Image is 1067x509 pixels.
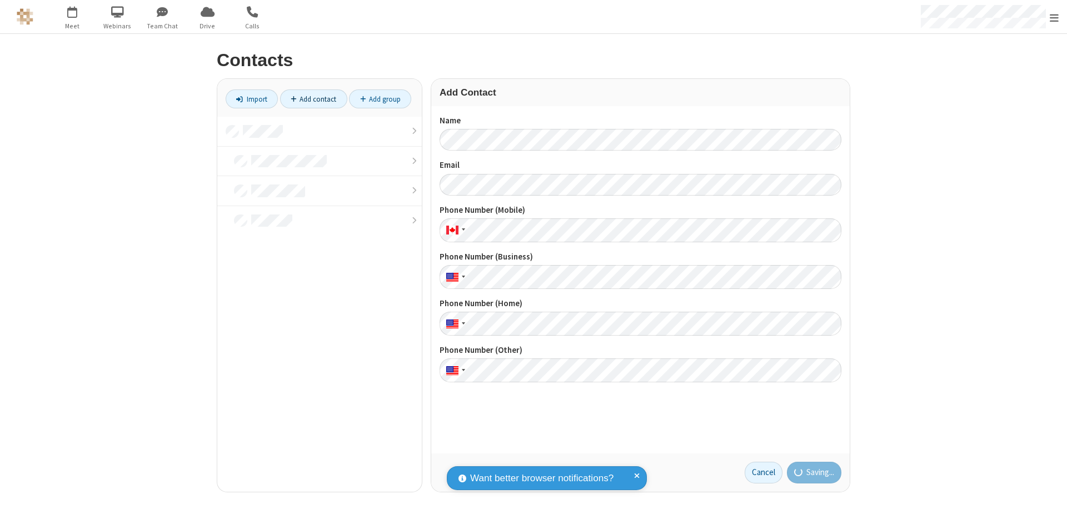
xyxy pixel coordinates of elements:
[440,358,468,382] div: United States: + 1
[17,8,33,25] img: QA Selenium DO NOT DELETE OR CHANGE
[440,297,841,310] label: Phone Number (Home)
[52,21,93,31] span: Meet
[187,21,228,31] span: Drive
[440,218,468,242] div: Canada: + 1
[226,89,278,108] a: Import
[1039,480,1059,501] iframe: Chat
[217,51,850,70] h2: Contacts
[440,312,468,336] div: United States: + 1
[97,21,138,31] span: Webinars
[745,462,782,484] a: Cancel
[280,89,347,108] a: Add contact
[440,159,841,172] label: Email
[142,21,183,31] span: Team Chat
[440,87,841,98] h3: Add Contact
[440,251,841,263] label: Phone Number (Business)
[787,462,842,484] button: Saving...
[440,204,841,217] label: Phone Number (Mobile)
[470,471,614,486] span: Want better browser notifications?
[440,265,468,289] div: United States: + 1
[440,114,841,127] label: Name
[806,466,834,479] span: Saving...
[349,89,411,108] a: Add group
[440,344,841,357] label: Phone Number (Other)
[232,21,273,31] span: Calls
